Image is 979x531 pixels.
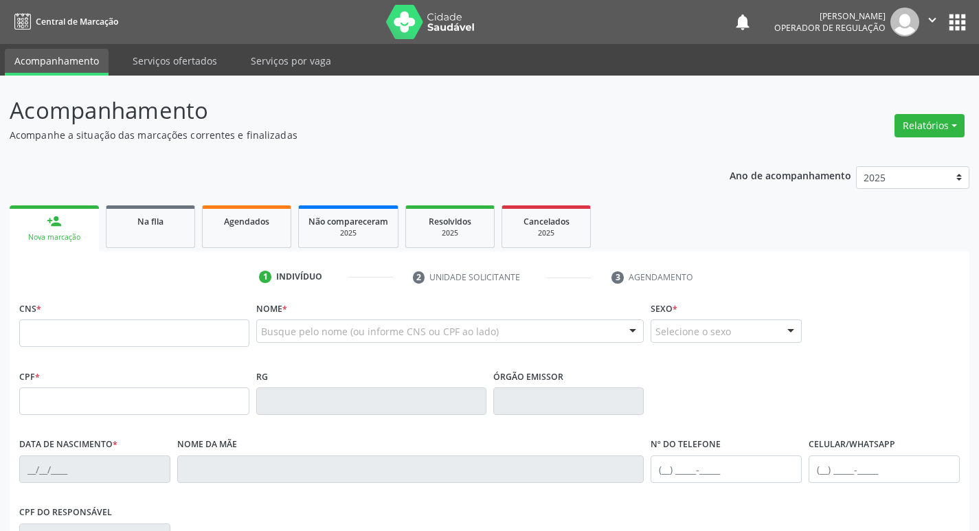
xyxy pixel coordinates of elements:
p: Ano de acompanhamento [730,166,851,183]
div: 2025 [308,228,388,238]
label: Celular/WhatsApp [809,434,895,455]
a: Serviços por vaga [241,49,341,73]
p: Acompanhamento [10,93,682,128]
label: Órgão emissor [493,366,563,387]
button: Relatórios [894,114,965,137]
div: 2025 [416,228,484,238]
label: CNS [19,298,41,319]
a: Central de Marcação [10,10,118,33]
img: img [890,8,919,36]
div: [PERSON_NAME] [774,10,886,22]
div: person_add [47,214,62,229]
a: Acompanhamento [5,49,109,76]
div: 2025 [512,228,581,238]
span: Operador de regulação [774,22,886,34]
label: Sexo [651,298,677,319]
input: (__) _____-_____ [651,455,802,483]
input: __/__/____ [19,455,170,483]
input: (__) _____-_____ [809,455,960,483]
div: Indivíduo [276,271,322,283]
button: apps [945,10,969,34]
button:  [919,8,945,36]
a: Serviços ofertados [123,49,227,73]
span: Na fila [137,216,164,227]
i:  [925,12,940,27]
div: 1 [259,271,271,283]
span: Cancelados [524,216,570,227]
label: RG [256,366,268,387]
label: Data de nascimento [19,434,117,455]
span: Resolvidos [429,216,471,227]
span: Central de Marcação [36,16,118,27]
span: Busque pelo nome (ou informe CNS ou CPF ao lado) [261,324,499,339]
label: Nº do Telefone [651,434,721,455]
span: Agendados [224,216,269,227]
label: Nome [256,298,287,319]
div: Nova marcação [19,232,89,242]
button: notifications [733,12,752,32]
span: Não compareceram [308,216,388,227]
p: Acompanhe a situação das marcações correntes e finalizadas [10,128,682,142]
label: Nome da mãe [177,434,237,455]
label: CPF [19,366,40,387]
label: CPF do responsável [19,502,112,523]
span: Selecione o sexo [655,324,731,339]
